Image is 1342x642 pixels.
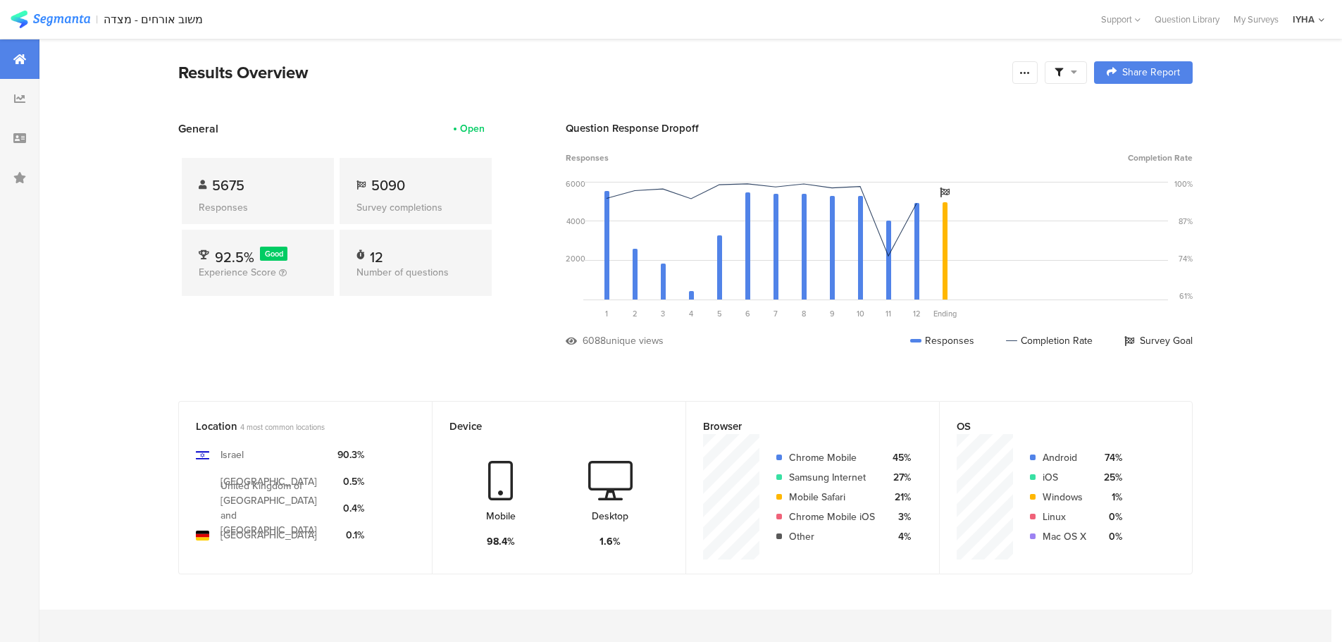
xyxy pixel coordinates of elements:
div: 98.4% [487,534,515,549]
div: 25% [1098,470,1122,485]
span: 1 [605,308,608,319]
img: segmanta logo [11,11,90,28]
span: 9 [830,308,835,319]
div: 27% [886,470,911,485]
div: Browser [703,419,899,434]
div: [GEOGRAPHIC_DATA] [220,528,317,543]
span: Share Report [1122,68,1180,78]
div: Samsung Internet [789,470,875,485]
span: Responses [566,152,609,164]
span: Number of questions [356,265,449,280]
a: Question Library [1148,13,1226,26]
i: Survey Goal [940,187,950,197]
span: Good [265,248,283,259]
div: 61% [1179,290,1193,302]
span: 8 [802,308,806,319]
div: Device [449,419,645,434]
div: 87% [1179,216,1193,227]
span: 12 [913,308,921,319]
div: Chrome Mobile [789,450,875,465]
div: 74% [1098,450,1122,465]
span: Completion Rate [1128,152,1193,164]
div: Question Response Dropoff [566,121,1193,136]
div: Survey completions [356,200,475,215]
div: IYHA [1293,13,1315,26]
div: 2000 [566,253,585,264]
div: 3% [886,510,911,524]
span: 5090 [371,175,405,196]
div: Ending [931,308,959,319]
div: Windows [1043,490,1086,505]
div: 74% [1179,253,1193,264]
div: 4000 [566,216,585,227]
div: Completion Rate [1006,333,1093,348]
div: OS [957,419,1152,434]
span: 3 [661,308,665,319]
div: 0.1% [337,528,364,543]
div: Android [1043,450,1086,465]
span: 11 [886,308,891,319]
div: Other [789,529,875,544]
div: 90.3% [337,447,364,462]
div: Responses [910,333,974,348]
div: [GEOGRAPHIC_DATA] [220,474,317,489]
div: 100% [1174,178,1193,190]
div: | [96,11,98,27]
div: 6088 [583,333,606,348]
div: Location [196,419,392,434]
span: 10 [857,308,864,319]
div: Survey Goal [1124,333,1193,348]
a: My Surveys [1226,13,1286,26]
div: Desktop [592,509,628,524]
div: 6000 [566,178,585,190]
div: 0.5% [337,474,364,489]
div: 1.6% [599,534,621,549]
div: 0% [1098,529,1122,544]
span: 2 [633,308,638,319]
span: 5675 [212,175,244,196]
div: Open [460,121,485,136]
div: Israel [220,447,244,462]
div: 12 [370,247,383,261]
span: Experience Score [199,265,276,280]
div: Mobile [486,509,516,524]
span: 6 [745,308,750,319]
div: United Kingdom of [GEOGRAPHIC_DATA] and [GEOGRAPHIC_DATA] [220,479,326,538]
div: iOS [1043,470,1086,485]
span: 7 [773,308,778,319]
span: 4 most common locations [240,421,325,433]
div: Support [1101,8,1141,30]
span: General [178,121,218,137]
div: Chrome Mobile iOS [789,510,875,524]
div: Mobile Safari [789,490,875,505]
div: 1% [1098,490,1122,505]
div: 4% [886,529,911,544]
div: 0% [1098,510,1122,524]
div: unique views [606,333,664,348]
div: 21% [886,490,911,505]
div: משוב אורחים - מצדה [104,13,203,26]
div: 0.4% [337,501,364,516]
div: 45% [886,450,911,465]
span: 5 [717,308,722,319]
div: Mac OS X [1043,529,1086,544]
span: 4 [689,308,693,319]
span: 92.5% [215,247,254,268]
div: Responses [199,200,317,215]
div: Results Overview [178,60,1005,85]
div: Linux [1043,510,1086,524]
